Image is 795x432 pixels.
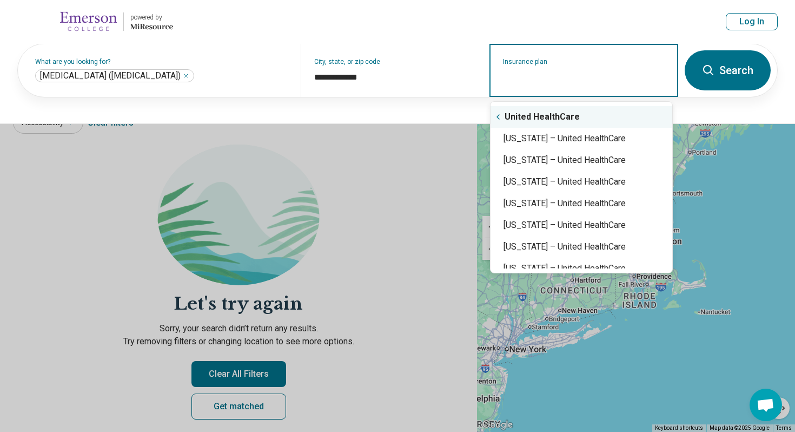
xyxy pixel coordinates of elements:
div: Posttraumatic Stress Disorder (PTSD) [35,69,194,82]
span: [MEDICAL_DATA] ([MEDICAL_DATA]) [40,70,181,81]
div: Open chat [750,389,782,421]
div: [US_STATE] – United HealthCare [491,214,672,236]
label: What are you looking for? [35,58,288,65]
div: [US_STATE] – United HealthCare [491,236,672,258]
button: Search [685,50,771,90]
div: Suggestions [491,106,672,269]
div: United HealthCare [491,106,672,128]
button: Posttraumatic Stress Disorder (PTSD) [183,73,189,79]
div: [US_STATE] – United HealthCare [491,258,672,279]
div: [US_STATE] – United HealthCare [491,128,672,149]
div: [US_STATE] – United HealthCare [491,171,672,193]
div: [US_STATE] – United HealthCare [491,149,672,171]
img: Emerson College [60,9,117,35]
div: [US_STATE] – United HealthCare [491,193,672,214]
div: powered by [130,12,173,22]
button: Log In [726,13,778,30]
